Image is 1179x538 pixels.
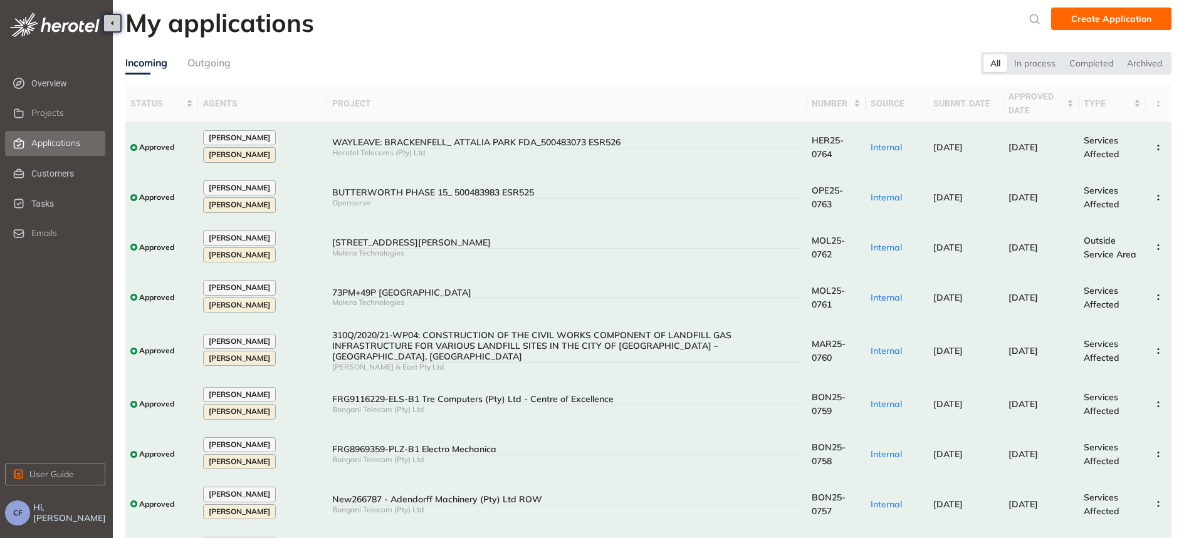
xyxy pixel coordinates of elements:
span: [PERSON_NAME] [209,200,270,209]
div: BUTTERWORTH PHASE 15_ 500483983 ESR525 [332,187,802,198]
div: Bongani Telecom (Pty) Ltd [332,405,802,414]
span: type [1084,96,1131,110]
span: Approved [139,243,174,252]
span: Approved [139,450,174,458]
span: [DATE] [933,398,963,410]
span: Approved [139,400,174,408]
div: All [983,54,1007,72]
span: [PERSON_NAME] [209,354,270,363]
img: logo [10,13,100,37]
span: OPE25-0763 [812,185,843,210]
div: Molera Technologies [332,249,802,257]
span: Tasks [31,191,103,216]
div: Bongani Telecom (Pty) Ltd [332,505,802,514]
span: [DATE] [1009,448,1038,460]
span: Internal [871,242,902,253]
span: [DATE] [1009,242,1038,253]
span: [DATE] [1009,398,1038,410]
div: Herotel Telecoms (Pty) Ltd [332,148,802,157]
th: type [1079,85,1146,123]
div: Outgoing [187,55,231,71]
span: Internal [871,292,902,303]
span: status [130,96,184,110]
span: Approved [139,193,174,202]
span: Services Affected [1084,135,1119,160]
th: approved date [1003,85,1079,123]
th: number [807,85,866,123]
span: [DATE] [933,242,963,253]
span: Internal [871,398,902,410]
span: Services Affected [1084,185,1119,210]
span: User Guide [29,467,74,481]
span: [PERSON_NAME] [209,490,270,499]
div: WAYLEAVE: BRACKENFELL_ ATTALIA PARK FDA_500483073 ESR526 [332,137,802,148]
span: [PERSON_NAME] [209,283,270,292]
span: [DATE] [933,499,963,510]
span: Hi, [PERSON_NAME] [33,502,108,524]
span: [DATE] [933,192,963,203]
span: [PERSON_NAME] [209,133,270,142]
span: MAR25-0760 [812,338,846,363]
span: [PERSON_NAME] [209,390,270,399]
span: Internal [871,448,902,460]
span: [DATE] [1009,345,1038,356]
span: approved date [1009,90,1064,117]
div: In process [1007,54,1062,72]
div: FRG9116229-ELS-B1 Tre Computers (Pty) Ltd - Centre of Excellence [332,394,802,405]
span: Approved [139,346,174,355]
span: Emails [31,228,57,239]
span: Applications [31,138,80,148]
span: [PERSON_NAME] [209,337,270,346]
span: MOL25-0762 [812,235,845,260]
span: [PERSON_NAME] [209,507,270,516]
th: status [125,85,198,123]
span: Approved [139,500,174,509]
span: Services Affected [1084,391,1119,416]
span: BON25-0759 [812,391,846,416]
span: [PERSON_NAME] [209,457,270,466]
span: HER25-0764 [812,135,844,160]
span: Internal [871,499,902,510]
div: [STREET_ADDRESS][PERSON_NAME] [332,237,802,248]
th: submit. date [928,85,1003,123]
span: [PERSON_NAME] [209,440,270,449]
span: MOL25-0761 [812,285,845,310]
span: [PERSON_NAME] [209,251,270,259]
span: CF [13,509,23,517]
span: Create Application [1071,12,1151,26]
th: source [866,85,928,123]
span: [PERSON_NAME] [209,301,270,309]
span: Services Affected [1084,285,1119,310]
span: Customers [31,161,103,186]
div: New266787 - Adendorff Machinery (Pty) Ltd ROW [332,494,802,505]
span: Internal [871,142,902,153]
span: [PERSON_NAME] [209,184,270,192]
div: 310Q/2020/21-WP04: CONSTRUCTION OF THE CIVIL WORKS COMPONENT OF LANDFILL GAS INFRASTRUCTURE FOR V... [332,330,802,361]
div: FRG8969359-PLZ-B1 Electro Mechanica [332,444,802,455]
span: BON25-0758 [812,442,846,467]
div: Molera Technologies [332,298,802,307]
span: Outside Service Area [1084,235,1136,260]
div: [PERSON_NAME] & East Pty Ltd [332,363,802,371]
div: 73PM+49P [GEOGRAPHIC_DATA] [332,287,802,298]
span: [DATE] [933,448,963,460]
div: Archived [1120,54,1169,72]
span: [DATE] [1009,292,1038,303]
div: Incoming [125,55,167,71]
th: project [327,85,807,123]
span: [DATE] [933,345,963,356]
span: Overview [31,71,103,96]
span: [DATE] [1009,192,1038,203]
div: Openserve [332,199,802,207]
button: User Guide [5,463,105,485]
span: Approved [139,143,174,152]
div: Bongani Telecom (Pty) Ltd [332,455,802,464]
span: [PERSON_NAME] [209,234,270,242]
span: [DATE] [933,292,963,303]
span: number [812,96,851,110]
button: Create Application [1051,8,1171,30]
span: Projects [31,108,64,118]
span: [DATE] [1009,499,1038,510]
span: [PERSON_NAME] [209,407,270,416]
span: Services Affected [1084,442,1119,467]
